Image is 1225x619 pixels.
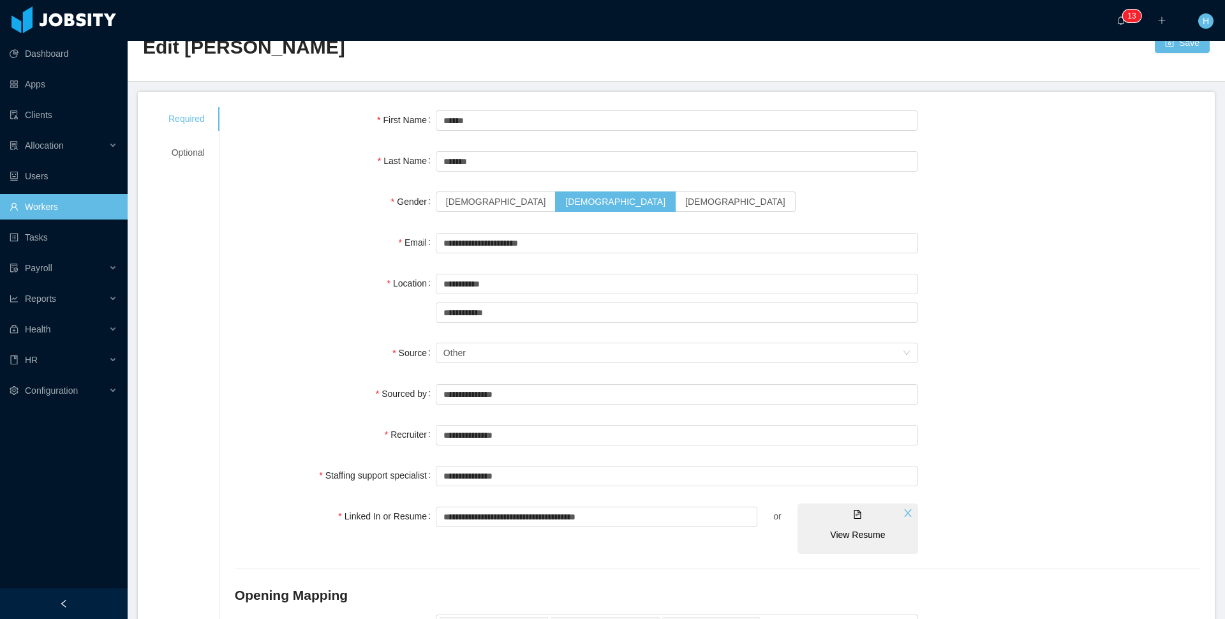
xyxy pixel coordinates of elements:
label: Location [387,278,436,288]
span: [DEMOGRAPHIC_DATA] [685,197,785,207]
a: icon: appstoreApps [10,71,117,97]
div: Required [153,107,220,131]
button: icon: saveSave [1155,33,1210,53]
a: icon: userWorkers [10,194,117,220]
label: Linked In or Resume [338,511,436,521]
label: Source [392,348,436,358]
input: Email [436,233,918,253]
i: icon: file-text [853,510,862,519]
label: Email [399,237,436,248]
div: Optional [153,141,220,165]
input: Last Name [436,151,918,172]
i: icon: plus [1157,16,1166,25]
label: First Name [377,115,436,125]
a: icon: auditClients [10,102,117,128]
i: icon: bell [1117,16,1125,25]
h2: Opening Mapping [235,585,1199,606]
span: [DEMOGRAPHIC_DATA] [446,197,546,207]
span: Payroll [25,263,52,273]
i: icon: line-chart [10,294,19,303]
span: [DEMOGRAPHIC_DATA] [565,197,665,207]
input: First Name [436,110,918,131]
a: icon: robotUsers [10,163,117,189]
a: icon: pie-chartDashboard [10,41,117,66]
span: Allocation [25,140,64,151]
button: icon: close [898,503,918,524]
div: Other [443,343,466,362]
input: Linked In or Resume [436,507,757,527]
h2: Edit [PERSON_NAME] [143,34,676,61]
i: icon: setting [10,386,19,395]
sup: 13 [1122,10,1141,22]
a: icon: profileTasks [10,225,117,250]
a: icon: closeicon: file-textView Resume [798,503,918,554]
label: Gender [391,197,436,207]
label: Last Name [378,156,436,166]
p: 1 [1127,10,1132,22]
i: icon: file-protect [10,264,19,272]
i: icon: book [10,355,19,364]
div: or [757,503,798,529]
span: Configuration [25,385,78,396]
label: Recruiter [385,429,436,440]
span: Reports [25,294,56,304]
label: Staffing support specialist [319,470,436,481]
span: H [1203,13,1209,29]
i: icon: medicine-box [10,325,19,334]
label: Sourced by [376,389,436,399]
p: 3 [1132,10,1136,22]
span: Health [25,324,50,334]
i: icon: solution [10,141,19,150]
span: HR [25,355,38,365]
